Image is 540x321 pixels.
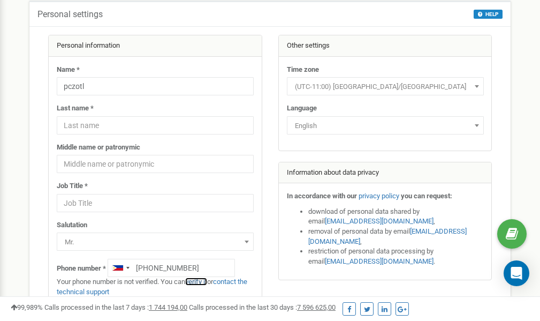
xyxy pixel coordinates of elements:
[57,278,247,296] a: contact the technical support
[325,257,433,265] a: [EMAIL_ADDRESS][DOMAIN_NAME]
[291,79,480,94] span: (UTC-11:00) Pacific/Midway
[57,103,94,114] label: Last name *
[287,116,484,135] span: English
[57,194,254,212] input: Job Title
[57,77,254,95] input: Name
[279,162,492,184] div: Information about data privacy
[57,65,80,75] label: Name *
[308,247,484,266] li: restriction of personal data processing by email .
[297,303,336,311] u: 7 596 625,00
[149,303,187,311] u: 1 744 194,00
[57,264,106,274] label: Phone number *
[308,207,484,227] li: download of personal data shared by email ,
[57,143,140,153] label: Middle name or patronymic
[291,118,480,133] span: English
[287,77,484,95] span: (UTC-11:00) Pacific/Midway
[57,116,254,135] input: Last name
[11,303,43,311] span: 99,989%
[325,217,433,225] a: [EMAIL_ADDRESS][DOMAIN_NAME]
[57,181,88,191] label: Job Title *
[279,35,492,57] div: Other settings
[401,192,452,200] strong: you can request:
[44,303,187,311] span: Calls processed in the last 7 days :
[57,277,254,297] p: Your phone number is not verified. You can or
[504,260,529,286] div: Open Intercom Messenger
[308,227,467,245] a: [EMAIL_ADDRESS][DOMAIN_NAME]
[49,35,262,57] div: Personal information
[189,303,336,311] span: Calls processed in the last 30 days :
[37,10,103,19] h5: Personal settings
[108,259,235,277] input: +1-800-555-55-55
[57,155,254,173] input: Middle name or patronymic
[57,233,254,251] span: Mr.
[108,259,133,277] div: Telephone country code
[287,65,319,75] label: Time zone
[287,103,317,114] label: Language
[474,10,503,19] button: HELP
[287,192,357,200] strong: In accordance with our
[359,192,399,200] a: privacy policy
[60,235,250,250] span: Mr.
[57,220,87,230] label: Salutation
[308,227,484,247] li: removal of personal data by email ,
[185,278,207,286] a: verify it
